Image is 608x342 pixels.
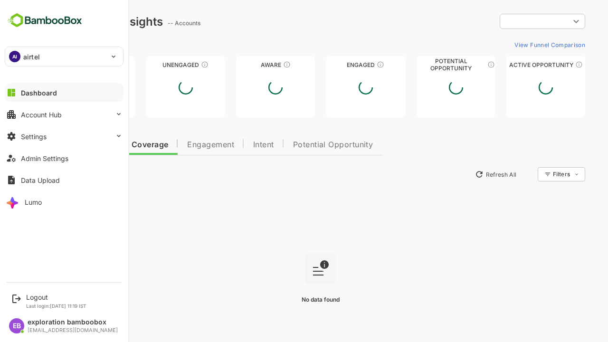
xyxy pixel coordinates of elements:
[32,141,135,149] span: Data Quality and Coverage
[250,61,257,68] div: These accounts have just entered the buying cycle and need further nurturing
[9,318,24,333] div: EB
[466,13,552,30] div: ​
[154,141,201,149] span: Engagement
[21,89,57,97] div: Dashboard
[23,15,130,28] div: Dashboard Insights
[5,47,123,66] div: AIairtel
[168,61,175,68] div: These accounts have not shown enough engagement and need nurturing
[454,61,462,68] div: These accounts are MQAs and can be passed on to Inside Sales
[21,154,68,162] div: Admin Settings
[520,171,537,178] div: Filters
[437,167,487,182] button: Refresh All
[23,52,40,62] p: airtel
[5,149,123,168] button: Admin Settings
[113,61,192,68] div: Unengaged
[268,296,306,303] span: No data found
[383,61,462,68] div: Potential Opportunity
[343,61,351,68] div: These accounts are warm, further nurturing would qualify them to MQAs
[21,176,60,184] div: Data Upload
[542,61,550,68] div: These accounts have open opportunities which might be at any of the Sales Stages
[25,198,42,206] div: Lumo
[477,37,552,52] button: View Funnel Comparison
[5,11,85,29] img: BambooboxFullLogoMark.5f36c76dfaba33ec1ec1367b70bb1252.svg
[134,19,170,27] ag: -- Accounts
[26,293,86,301] div: Logout
[23,166,92,183] button: New Insights
[5,127,123,146] button: Settings
[28,327,118,333] div: [EMAIL_ADDRESS][DOMAIN_NAME]
[203,61,282,68] div: Aware
[77,61,85,68] div: These accounts have not been engaged with for a defined time period
[5,105,123,124] button: Account Hub
[9,51,20,62] div: AI
[21,133,47,141] div: Settings
[23,61,102,68] div: Unreached
[293,61,372,68] div: Engaged
[21,111,62,119] div: Account Hub
[220,141,241,149] span: Intent
[28,318,118,326] div: exploration bamboobox
[473,61,552,68] div: Active Opportunity
[260,141,340,149] span: Potential Opportunity
[519,166,552,183] div: Filters
[5,83,123,102] button: Dashboard
[5,192,123,211] button: Lumo
[5,171,123,190] button: Data Upload
[26,303,86,309] p: Last login: [DATE] 11:19 IST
